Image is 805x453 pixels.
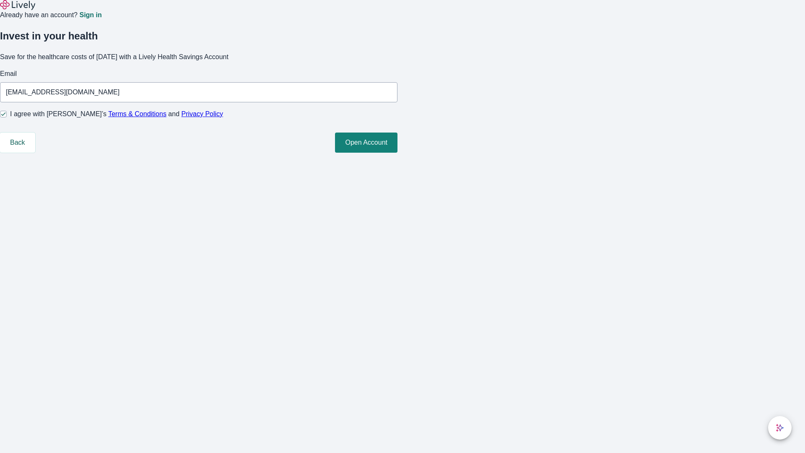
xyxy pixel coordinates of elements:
svg: Lively AI Assistant [776,424,784,432]
a: Terms & Conditions [108,110,166,117]
span: I agree with [PERSON_NAME]’s and [10,109,223,119]
button: Open Account [335,133,397,153]
a: Privacy Policy [182,110,223,117]
button: chat [768,416,792,440]
a: Sign in [79,12,101,18]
